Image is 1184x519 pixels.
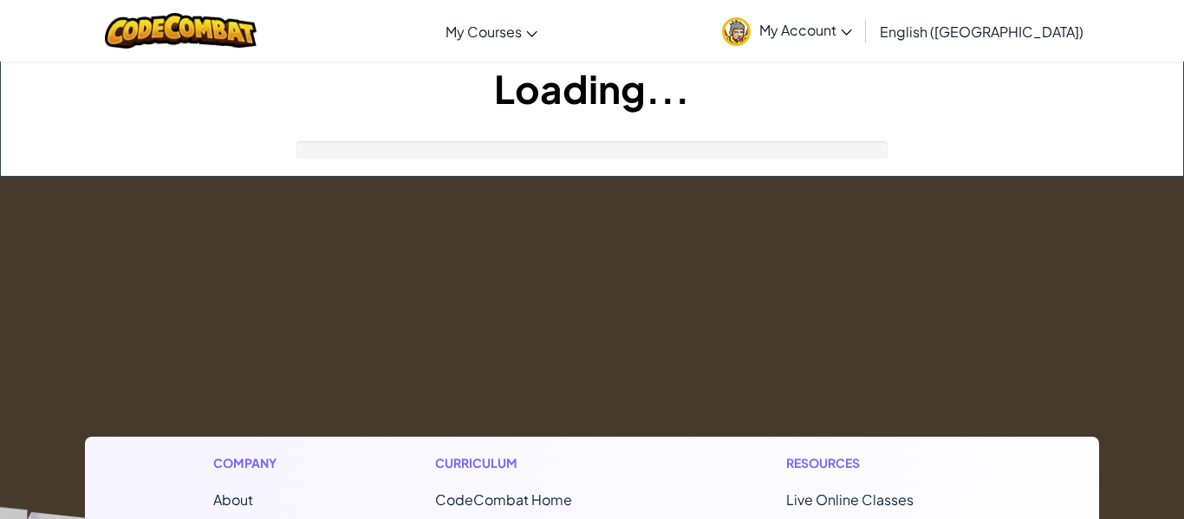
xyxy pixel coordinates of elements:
span: CodeCombat Home [435,490,572,509]
span: English ([GEOGRAPHIC_DATA]) [880,23,1083,41]
a: My Courses [437,8,546,55]
a: About [213,490,253,509]
h1: Curriculum [435,454,645,472]
a: Live Online Classes [786,490,914,509]
img: CodeCombat logo [105,13,257,49]
h1: Company [213,454,294,472]
a: English ([GEOGRAPHIC_DATA]) [871,8,1092,55]
span: My Courses [446,23,522,41]
span: My Account [759,21,852,39]
h1: Resources [786,454,971,472]
a: My Account [713,3,861,58]
img: avatar [722,17,751,46]
h1: Loading... [1,62,1183,115]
